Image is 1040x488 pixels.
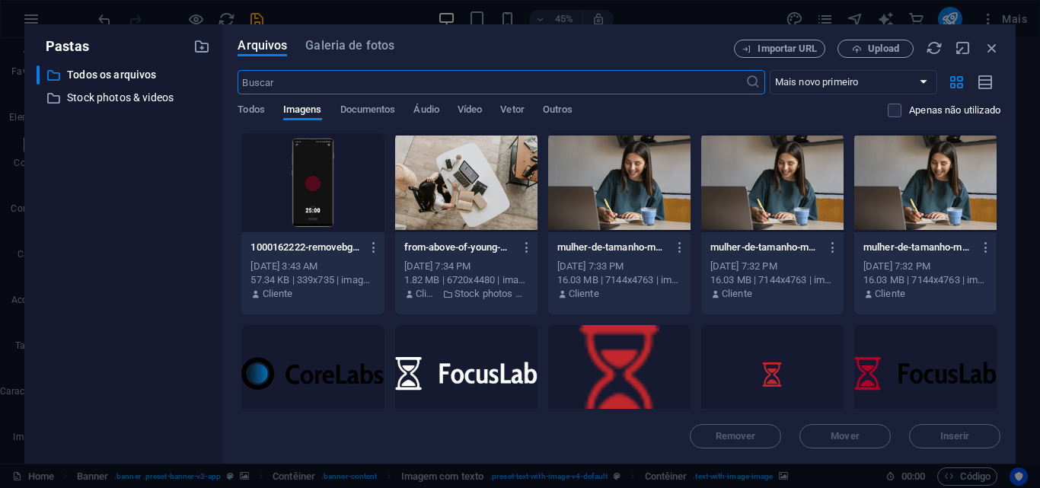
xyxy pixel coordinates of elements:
[863,241,974,254] p: mulher-de-tamanho-medio-desfrutar-de-um-matcha-azul-wN-NoRNQm5tr2iu-j_pBhQ.jpg
[238,100,264,122] span: Todos
[734,40,825,58] button: Importar URL
[557,241,668,254] p: mulher-de-tamanho-medio-desfrutar-de-um-matcha-azul-_HGCgocpGWYj3gqcKMzliw.jpg
[863,273,987,287] div: 16.03 MB | 7144x4763 | image/jpeg
[500,100,524,122] span: Vetor
[909,104,1000,117] p: Exibe apenas arquivos que não estão em uso no website. Os arquivos adicionados durante esta sessã...
[283,100,322,122] span: Imagens
[37,88,210,107] div: Stock photos & videos
[557,260,681,273] div: [DATE] 7:33 PM
[404,287,528,301] div: Por: Cliente | Pasta: Stock photos & videos
[955,40,971,56] i: Minimizar
[305,37,394,55] span: Galeria de fotos
[193,38,210,55] i: Criar nova pasta
[455,287,528,301] p: Stock photos & videos
[984,40,1000,56] i: Fechar
[758,44,817,53] span: Importar URL
[875,287,905,301] p: Cliente
[404,241,515,254] p: from-above-of-young-woman-with-long-dark-hair-in-casual-clothes-working-at-table-and-browsing-net...
[67,89,183,107] p: Stock photos & videos
[263,287,293,301] p: Cliente
[458,100,482,122] span: Vídeo
[863,260,987,273] div: [DATE] 7:32 PM
[416,287,439,301] p: Cliente
[557,273,681,287] div: 16.03 MB | 7144x4763 | image/jpeg
[404,260,528,273] div: [DATE] 7:34 PM
[340,100,396,122] span: Documentos
[404,273,528,287] div: 1.82 MB | 6720x4480 | image/jpeg
[868,44,899,53] span: Upload
[250,241,361,254] p: 1000162222-removebg-preview-ELfD6vDdGL8H9Kf3FtRHSQ.png
[37,37,89,56] p: Pastas
[250,273,375,287] div: 57.34 KB | 339x735 | image/png
[238,37,287,55] span: Arquivos
[569,287,599,301] p: Cliente
[837,40,914,58] button: Upload
[710,241,821,254] p: mulher-de-tamanho-medio-desfrutar-de-um-matcha-azul-TyJxhzAMMHgpVx_ziIZlbQ.jpg
[722,287,752,301] p: Cliente
[543,100,573,122] span: Outros
[238,70,745,94] input: Buscar
[413,100,439,122] span: Áudio
[37,65,40,85] div: ​
[710,260,834,273] div: [DATE] 7:32 PM
[926,40,943,56] i: Recarregar
[250,260,375,273] div: [DATE] 3:43 AM
[67,66,183,84] p: Todos os arquivos
[710,273,834,287] div: 16.03 MB | 7144x4763 | image/jpeg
